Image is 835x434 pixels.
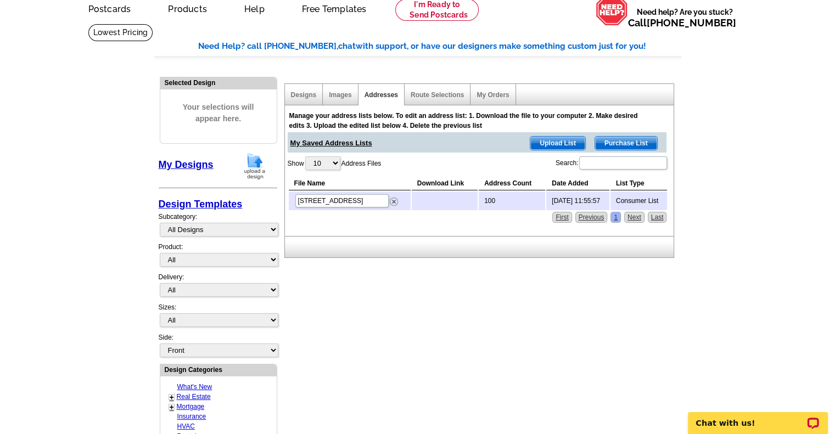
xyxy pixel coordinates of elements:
a: Remove this list [390,195,398,203]
a: 1 [610,212,621,223]
div: Subcategory: [159,212,277,242]
th: File Name [289,177,411,190]
a: + [170,403,174,412]
a: Addresses [365,91,398,99]
div: Selected Design [160,77,277,88]
img: upload-design [240,152,269,180]
a: Next [624,212,645,223]
input: Search: [579,156,667,170]
label: Show Address Files [288,155,382,171]
th: List Type [610,177,668,190]
span: Need help? Are you stuck? [628,7,742,29]
div: Design Categories [160,364,277,375]
a: Insurance [177,413,206,420]
td: Consumer List [610,191,668,210]
a: Design Templates [159,199,243,210]
span: Purchase List [595,137,657,150]
a: Last [648,212,667,223]
a: Previous [575,212,608,223]
a: + [170,393,174,402]
span: Call [628,17,736,29]
a: My Orders [477,91,509,99]
select: ShowAddress Files [305,156,340,170]
a: First [552,212,571,223]
span: My Saved Address Lists [290,132,372,149]
img: delete.png [390,198,398,206]
span: chat [338,41,356,51]
div: Manage your address lists below. To edit an address list: 1. Download the file to your computer 2... [289,111,646,131]
td: 100 [479,191,545,210]
div: Side: [159,332,277,358]
a: [PHONE_NUMBER] [647,17,736,29]
a: HVAC [177,422,195,430]
a: Images [329,91,351,99]
td: [DATE] 11:55:57 [546,191,609,210]
div: Product: [159,242,277,272]
a: What's New [177,383,212,391]
a: Mortgage [177,403,205,410]
a: Real Estate [177,393,211,401]
div: Sizes: [159,302,277,332]
th: Address Count [479,177,545,190]
iframe: LiveChat chat widget [681,399,835,434]
span: Upload List [530,137,585,150]
a: Designs [291,91,317,99]
a: Route Selections [411,91,464,99]
div: Need Help? call [PHONE_NUMBER], with support, or have our designers make something custom just fo... [198,40,681,53]
th: Download Link [412,177,478,190]
label: Search: [556,155,668,171]
a: My Designs [159,159,214,170]
th: Date Added [546,177,609,190]
div: Delivery: [159,272,277,302]
span: Your selections will appear here. [169,91,268,136]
